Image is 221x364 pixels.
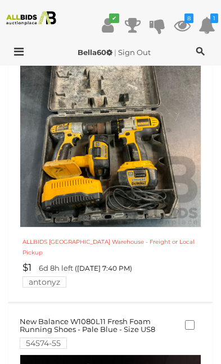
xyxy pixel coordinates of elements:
[114,48,116,57] span: |
[184,13,193,23] i: 8
[199,15,215,35] a: 1
[3,11,60,25] img: Allbids.com.au
[22,236,195,256] a: ALLBIDS [GEOGRAPHIC_DATA] Warehouse - Freight or Local Pickup
[174,15,191,35] a: 8
[109,13,119,23] i: ✔
[78,48,114,57] a: Bella60
[78,48,112,57] strong: Bella60
[210,13,218,23] i: 1
[118,48,151,57] a: Sign Out
[20,262,204,288] a: $1 6d 8h left ([DATE] 7:40 PM) antonyz
[100,15,116,35] a: ✔
[20,317,174,348] a: New Balance W1080L11 Fresh Foam Running Shoes - Pale Blue - Size US8 54574-55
